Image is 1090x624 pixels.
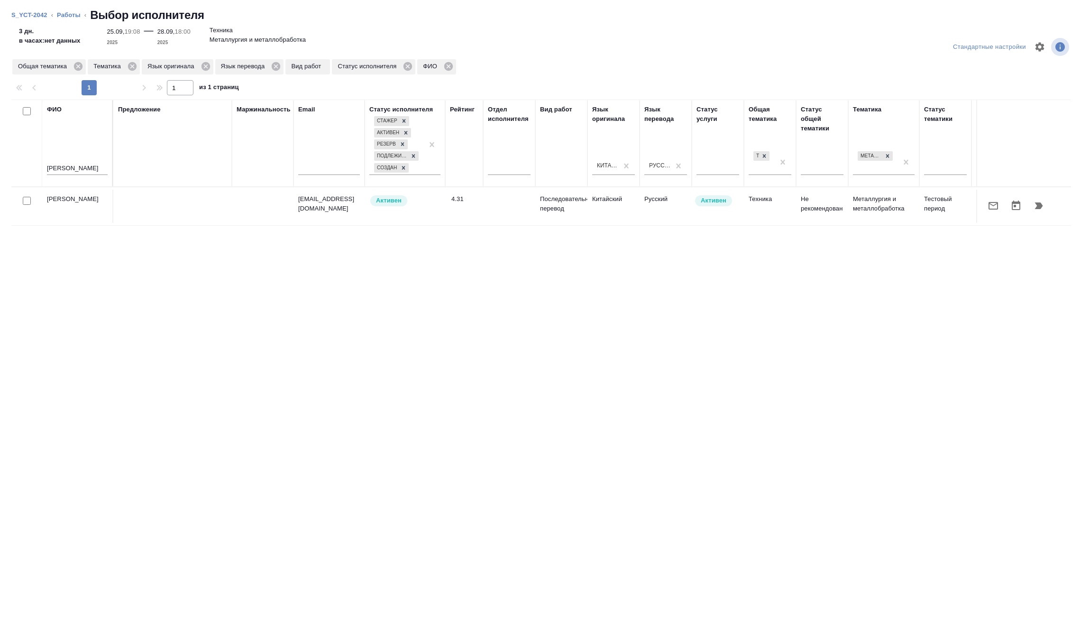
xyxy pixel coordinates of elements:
[11,8,1079,23] nav: breadcrumb
[124,28,140,35] p: 19:08
[540,194,583,213] p: Последовательный перевод
[853,194,915,213] p: Металлургия и металлобработка
[1051,38,1071,56] span: Посмотреть информацию
[701,196,726,205] p: Активен
[374,128,401,138] div: Активен
[90,8,204,23] h2: Выбор исполнителя
[18,62,70,71] p: Общая тематика
[84,10,86,20] li: ‹
[373,162,410,174] div: Стажер, Активен, Резерв, Подлежит внедрению, Создан
[373,127,412,139] div: Стажер, Активен, Резерв, Подлежит внедрению, Создан
[753,151,759,161] div: Техника
[373,115,410,127] div: Стажер, Активен, Резерв, Подлежит внедрению, Создан
[142,59,213,74] div: Язык оригинала
[175,28,191,35] p: 18:00
[47,105,62,114] div: ФИО
[857,150,894,162] div: Металлургия и металлобработка
[291,62,324,71] p: Вид работ
[215,59,284,74] div: Язык перевода
[374,151,408,161] div: Подлежит внедрению
[644,105,687,124] div: Язык перевода
[801,105,843,133] div: Статус общей тематики
[107,28,125,35] p: 25.09,
[451,194,478,204] div: 4.31
[118,105,161,114] div: Предложение
[147,62,198,71] p: Язык оригинала
[369,105,433,114] div: Статус исполнителя
[374,139,397,149] div: Резерв
[23,197,31,205] input: Выбери исполнителей, чтобы отправить приглашение на работу
[332,59,415,74] div: Статус исполнителя
[982,194,1005,217] button: Отправить предложение о работе
[752,150,770,162] div: Техника
[57,11,81,18] a: Работы
[858,151,882,161] div: Металлургия и металлобработка
[373,138,409,150] div: Стажер, Активен, Резерв, Подлежит внедрению, Создан
[93,62,124,71] p: Тематика
[298,105,315,114] div: Email
[587,190,640,223] td: Китайский
[237,105,291,114] div: Маржинальность
[338,62,400,71] p: Статус исполнителя
[749,105,791,124] div: Общая тематика
[51,10,53,20] li: ‹
[1028,36,1051,58] span: Настроить таблицу
[374,163,398,173] div: Создан
[210,26,233,35] p: Техника
[796,190,848,223] td: Не рекомендован
[11,11,47,18] a: S_YCT-2042
[42,190,113,223] td: [PERSON_NAME]
[853,105,881,114] div: Тематика
[592,105,635,124] div: Язык оригинала
[919,190,971,223] td: Тестовый период
[12,59,86,74] div: Общая тематика
[376,196,402,205] p: Активен
[88,59,140,74] div: Тематика
[144,23,154,47] div: —
[649,162,671,170] div: Русский
[597,162,619,170] div: Китайский
[488,105,531,124] div: Отдел исполнителя
[157,28,175,35] p: 28.09,
[924,105,967,124] div: Статус тематики
[369,194,440,207] div: Рядовой исполнитель: назначай с учетом рейтинга
[221,62,268,71] p: Язык перевода
[540,105,572,114] div: Вид работ
[951,40,1028,55] div: split button
[373,150,420,162] div: Стажер, Активен, Резерв, Подлежит внедрению, Создан
[744,190,796,223] td: Техника
[298,194,360,213] p: [EMAIL_ADDRESS][DOMAIN_NAME]
[374,116,399,126] div: Стажер
[450,105,475,114] div: Рейтинг
[696,105,739,124] div: Статус услуги
[423,62,440,71] p: ФИО
[417,59,456,74] div: ФИО
[199,82,239,95] span: из 1 страниц
[640,190,692,223] td: Русский
[19,27,81,36] p: 3 дн.
[1005,194,1027,217] button: Открыть календарь загрузки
